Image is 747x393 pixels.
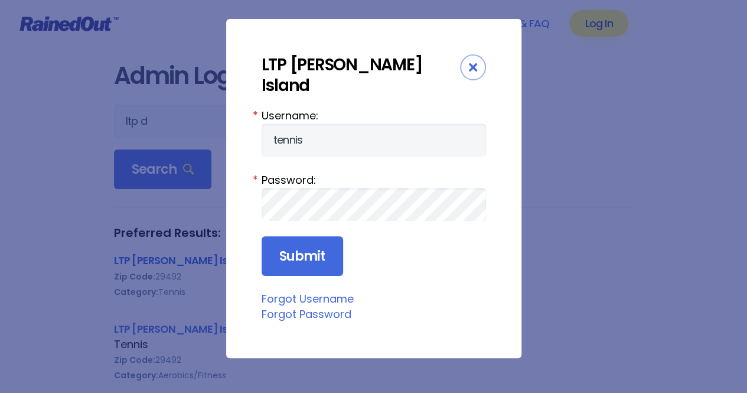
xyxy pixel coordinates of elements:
a: Forgot Password [262,307,351,321]
input: Submit [262,236,343,277]
div: LTP [PERSON_NAME] Island [262,54,460,96]
label: Username: [262,108,486,124]
a: Forgot Username [262,291,354,306]
label: Password: [262,172,486,188]
div: Close [460,54,486,80]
